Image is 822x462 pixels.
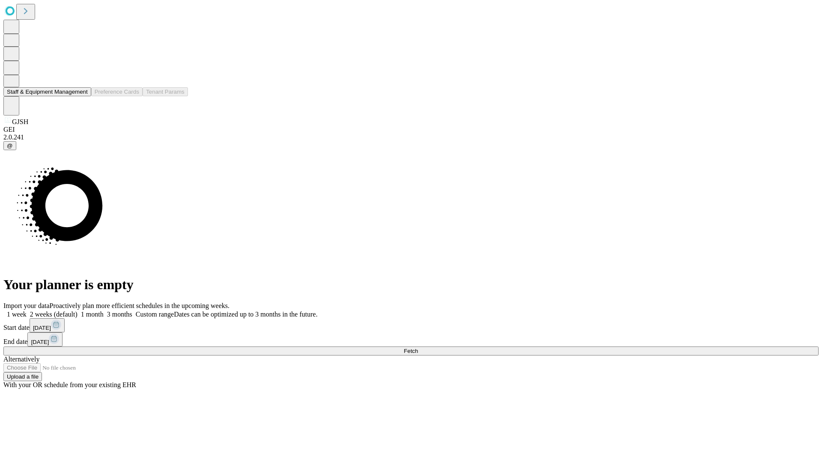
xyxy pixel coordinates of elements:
span: Dates can be optimized up to 3 months in the future. [174,311,317,318]
span: 3 months [107,311,132,318]
button: Upload a file [3,372,42,381]
button: Fetch [3,346,819,355]
span: Proactively plan more efficient schedules in the upcoming weeks. [50,302,229,309]
button: [DATE] [27,332,63,346]
span: 1 month [81,311,104,318]
span: @ [7,142,13,149]
div: 2.0.241 [3,133,819,141]
button: Staff & Equipment Management [3,87,91,96]
span: [DATE] [33,325,51,331]
span: Fetch [404,348,418,354]
span: Alternatively [3,355,39,363]
div: End date [3,332,819,346]
div: Start date [3,318,819,332]
button: Preference Cards [91,87,143,96]
span: Custom range [136,311,174,318]
span: With your OR schedule from your existing EHR [3,381,136,388]
button: [DATE] [30,318,65,332]
span: [DATE] [31,339,49,345]
span: 1 week [7,311,27,318]
button: @ [3,141,16,150]
span: Import your data [3,302,50,309]
div: GEI [3,126,819,133]
button: Tenant Params [143,87,188,96]
span: 2 weeks (default) [30,311,77,318]
h1: Your planner is empty [3,277,819,293]
span: GJSH [12,118,28,125]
